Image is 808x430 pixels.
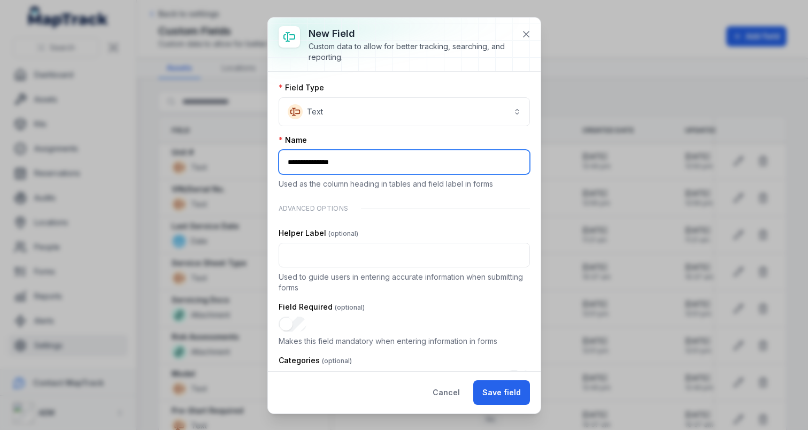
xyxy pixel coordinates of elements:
[473,380,530,405] button: Save field
[279,82,324,93] label: Field Type
[279,336,530,347] p: Makes this field mandatory when entering information in forms
[309,26,513,41] h3: New field
[279,179,530,189] p: Used as the column heading in tables and field label in forms
[279,370,530,414] div: :r5j:-form-item-label
[424,380,469,405] button: Cancel
[279,97,530,126] button: Text
[309,41,513,63] div: Custom data to allow for better tracking, searching, and reporting.
[279,302,365,312] label: Field Required
[279,243,530,267] input: :r5h:-form-item-label
[279,198,530,219] div: Advanced Options
[279,150,530,174] input: :r5f:-form-item-label
[279,135,307,145] label: Name
[279,317,306,332] input: :r5i:-form-item-label
[279,228,358,239] label: Helper Label
[279,272,530,293] p: Used to guide users in entering accurate information when submitting forms
[279,355,352,366] label: Categories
